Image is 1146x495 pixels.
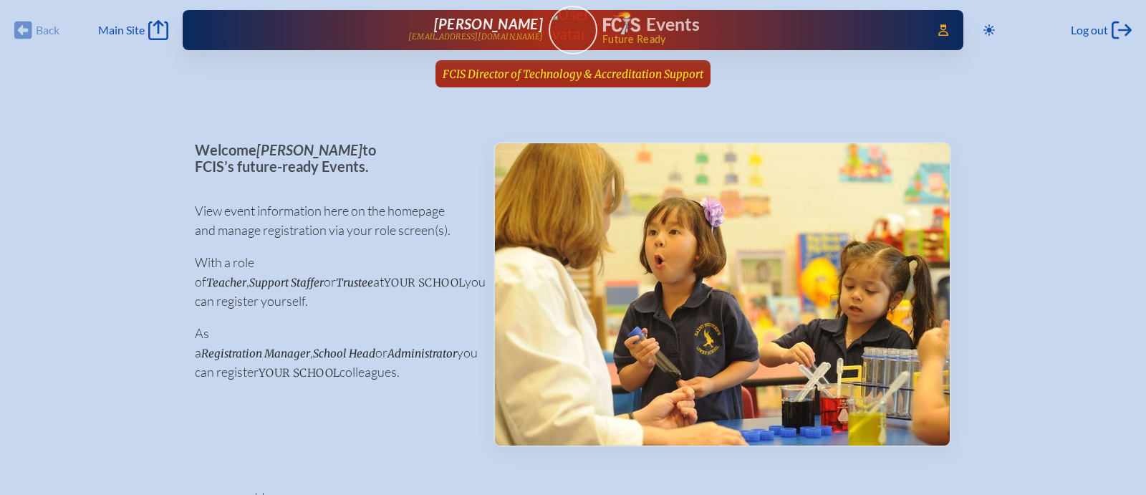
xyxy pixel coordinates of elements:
[603,11,918,44] div: FCIS Events — Future ready
[256,141,362,158] span: [PERSON_NAME]
[549,6,597,54] a: User Avatar
[434,15,543,32] span: [PERSON_NAME]
[384,276,465,289] span: your school
[259,366,340,380] span: your school
[336,276,373,289] span: Trustee
[495,143,950,446] img: Events
[408,32,543,42] p: [EMAIL_ADDRESS][DOMAIN_NAME]
[206,276,246,289] span: Teacher
[228,16,543,44] a: [PERSON_NAME][EMAIL_ADDRESS][DOMAIN_NAME]
[437,60,709,87] a: FCIS Director of Technology & Accreditation Support
[542,5,603,43] img: User Avatar
[201,347,310,360] span: Registration Manager
[195,142,471,174] p: Welcome to FCIS’s future-ready Events.
[387,347,457,360] span: Administrator
[195,201,471,240] p: View event information here on the homepage and manage registration via your role screen(s).
[1071,23,1108,37] span: Log out
[249,276,324,289] span: Support Staffer
[98,20,168,40] a: Main Site
[195,324,471,382] p: As a , or you can register colleagues.
[195,253,471,311] p: With a role of , or at you can register yourself.
[443,67,703,81] span: FCIS Director of Technology & Accreditation Support
[98,23,145,37] span: Main Site
[313,347,375,360] span: School Head
[602,34,918,44] span: Future Ready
